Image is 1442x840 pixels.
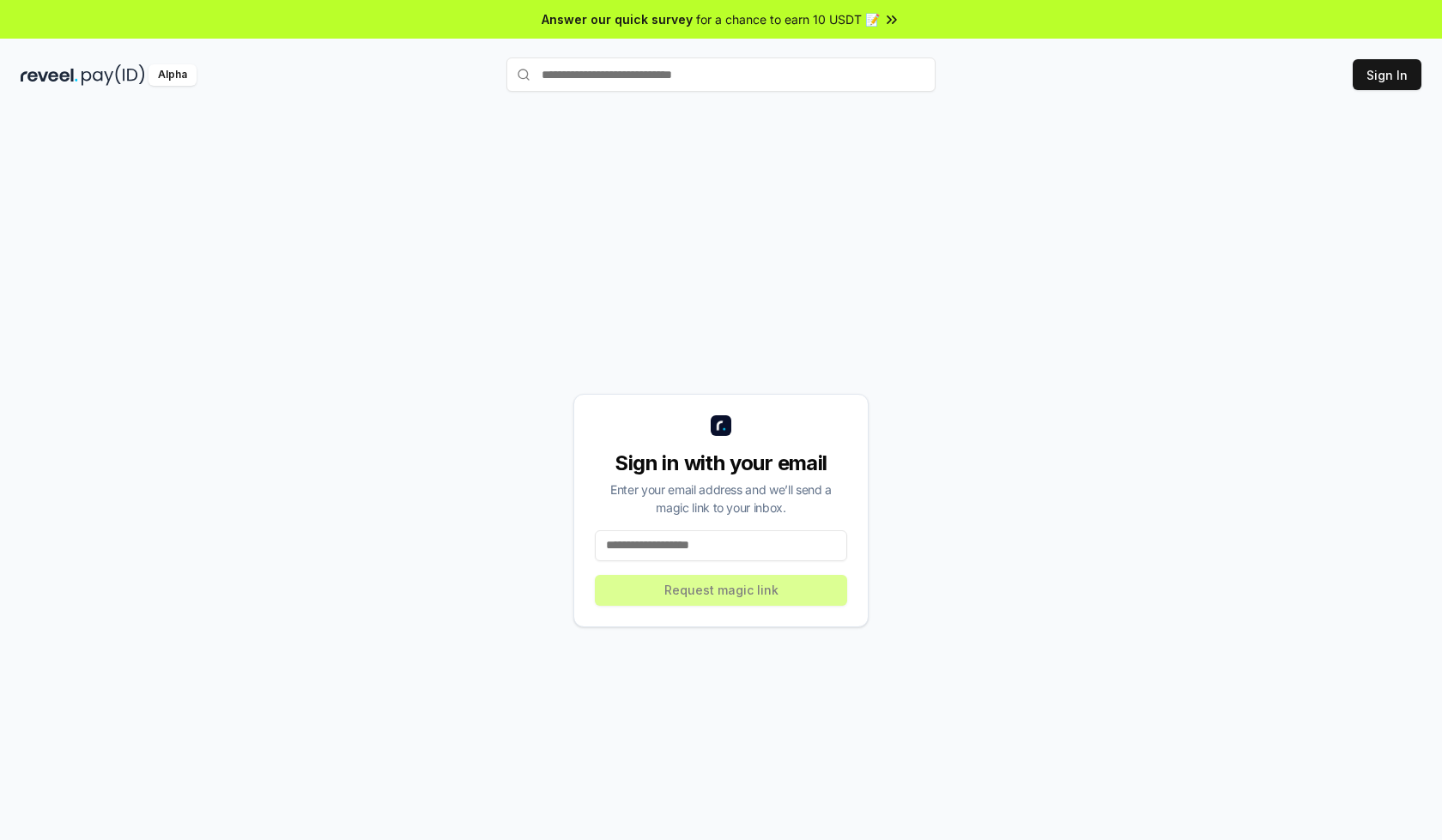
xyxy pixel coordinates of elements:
[542,10,693,28] span: Answer our quick survey
[148,64,197,86] div: Alpha
[1353,59,1421,90] button: Sign In
[595,480,847,517] div: Enter your email address and we’ll send a magic link to your inbox.
[21,64,78,86] img: reveel_dark
[711,415,731,436] img: logo_small
[82,64,145,86] img: pay_id
[696,10,880,28] span: for a chance to earn 10 USDT 📝
[595,450,847,477] div: Sign in with your email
